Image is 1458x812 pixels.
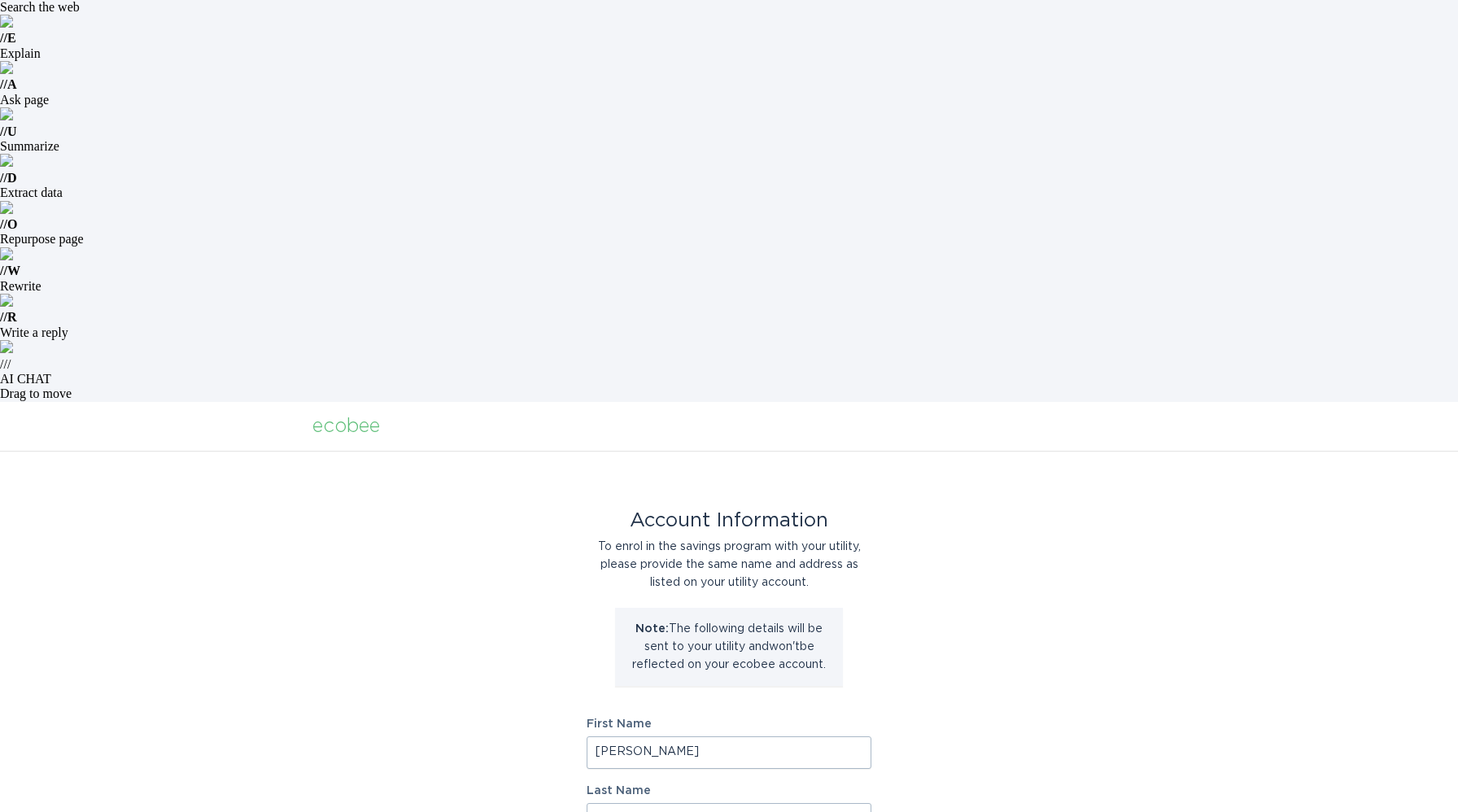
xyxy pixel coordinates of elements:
[587,538,871,592] div: To enrol in the savings program with your utility, please provide the same name and address as li...
[627,620,831,674] p: The following details will be sent to your utility and won't be reflected on your ecobee account.
[635,623,669,635] strong: Note:
[587,512,871,530] div: Account Information
[312,417,380,435] div: ecobee
[587,785,871,797] label: Last Name
[587,718,871,730] label: First Name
